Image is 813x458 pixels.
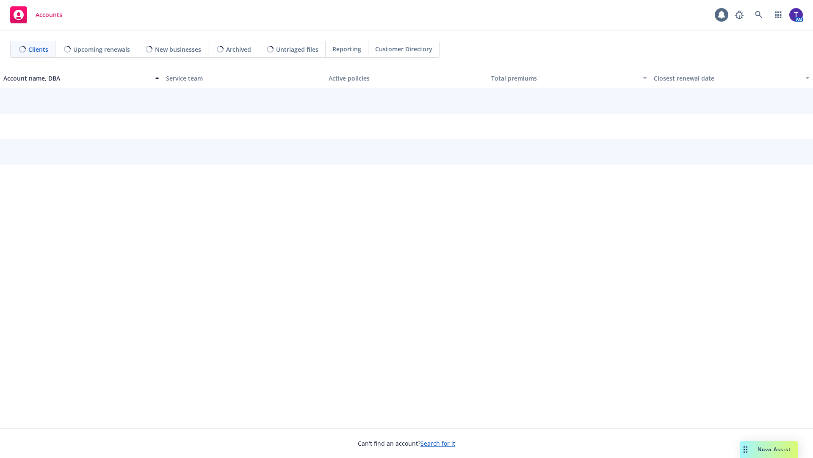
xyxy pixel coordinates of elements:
[7,3,66,27] a: Accounts
[166,74,322,83] div: Service team
[325,68,488,88] button: Active policies
[491,74,638,83] div: Total premiums
[163,68,325,88] button: Service team
[420,439,455,447] a: Search for it
[226,45,251,54] span: Archived
[36,11,62,18] span: Accounts
[155,45,201,54] span: New businesses
[770,6,787,23] a: Switch app
[488,68,650,88] button: Total premiums
[731,6,748,23] a: Report a Bug
[375,45,432,53] span: Customer Directory
[758,446,791,453] span: Nova Assist
[28,45,48,54] span: Clients
[750,6,767,23] a: Search
[3,74,150,83] div: Account name, DBA
[654,74,800,83] div: Closest renewal date
[73,45,130,54] span: Upcoming renewals
[740,441,798,458] button: Nova Assist
[358,439,455,448] span: Can't find an account?
[329,74,484,83] div: Active policies
[789,8,803,22] img: photo
[276,45,318,54] span: Untriaged files
[332,45,361,53] span: Reporting
[650,68,813,88] button: Closest renewal date
[740,441,751,458] div: Drag to move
